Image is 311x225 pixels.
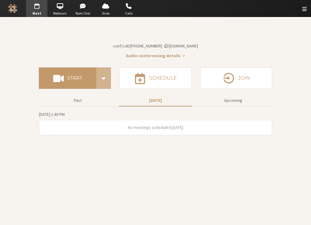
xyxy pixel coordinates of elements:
div: Start conference options [96,67,111,89]
h4: Join [238,76,250,81]
section: Today's Meetings [39,111,272,135]
span: Calls [118,11,139,16]
button: Audio conferencing details [126,53,185,59]
span: [DATE] 1:40 PM [39,112,65,117]
span: Drive [95,11,116,16]
button: Past [41,95,114,106]
section: Account details [39,28,272,59]
span: Team Chat [72,11,94,16]
button: [DATE] [119,95,192,106]
button: Start [39,67,96,89]
button: Copy my meeting room linkCopy my meeting room link [113,43,198,49]
span: Webinars [49,11,70,16]
h4: Start [67,76,82,81]
span: Meet [26,11,47,16]
span: Copy my meeting room link [113,43,198,49]
button: Schedule [119,67,191,89]
img: Iotum [8,4,17,13]
button: Upcoming [197,95,270,106]
span: No meetings scheduled [DATE] [128,125,183,130]
h4: Schedule [149,76,177,81]
button: Join [200,67,272,89]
